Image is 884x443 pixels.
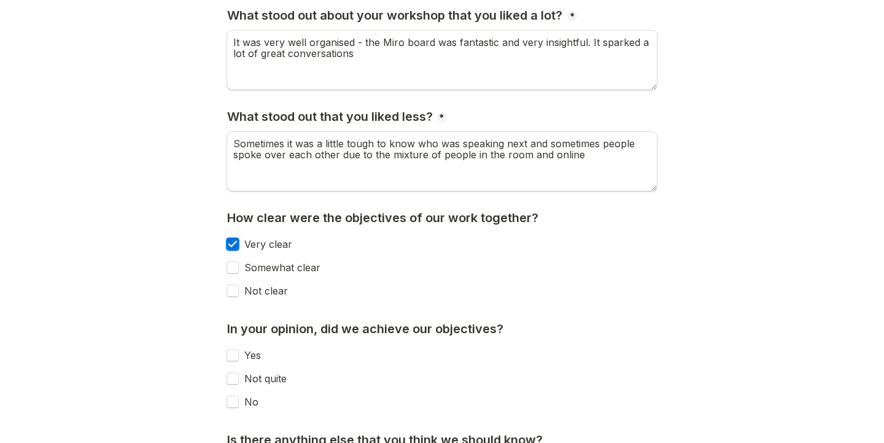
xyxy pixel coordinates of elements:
[238,396,258,407] label: No
[227,322,506,337] h3: In your opinion, did we achieve our objectives?
[227,132,657,191] textarea: What stood out that you liked less?
[238,262,320,273] label: Somewhat clear
[238,373,287,384] label: Not quite
[227,210,541,226] h3: How clear were the objectives of our work together?
[238,350,261,361] label: Yes
[227,109,436,125] h3: What stood out that you liked less?
[238,239,292,250] label: Very clear
[238,285,288,296] label: Not clear
[227,31,657,90] textarea: What stood out about your workshop that you liked a lot?
[227,8,565,23] h3: What stood out about your workshop that you liked a lot?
